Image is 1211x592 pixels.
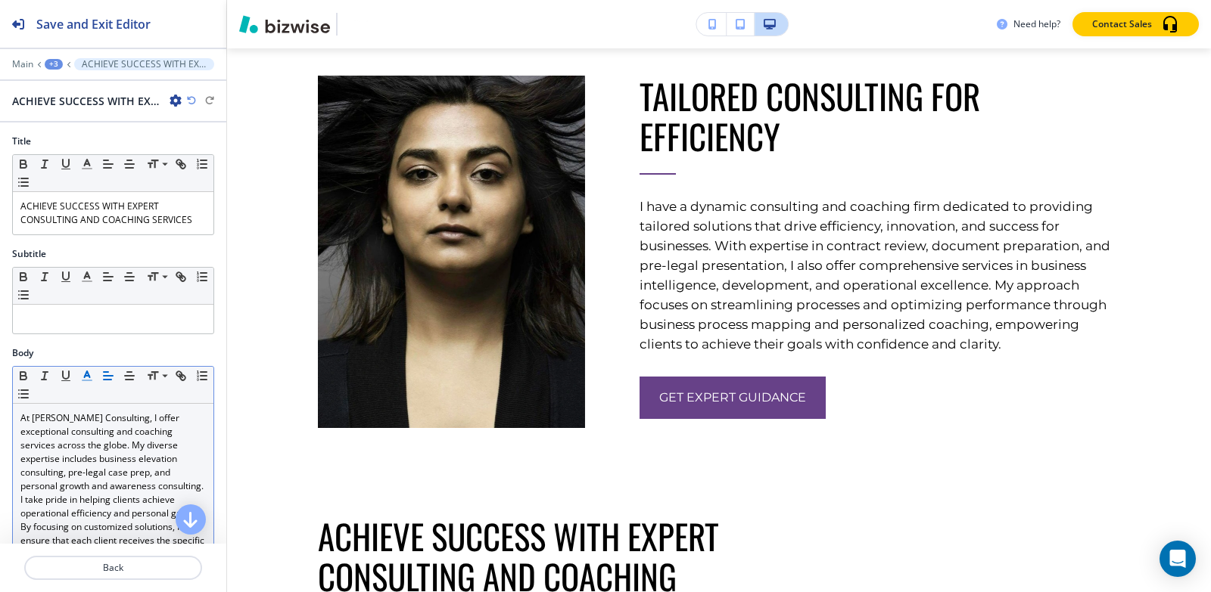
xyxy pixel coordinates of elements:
[76,511,151,525] h4: Background Color
[12,303,37,317] h2: Items
[12,451,214,532] button: #FFFFFFBackground Color
[344,13,384,36] img: Your Logo
[659,389,806,407] span: get expert guidance
[45,59,70,70] button: Pages
[1160,541,1196,577] div: Open Intercom Messenger
[82,59,158,70] button: CONTACT REVIEW
[12,59,33,70] button: Main
[1013,17,1060,31] h3: Need help?
[12,374,23,385] img: Drag
[318,76,585,428] img: 07458153ad5a255fb704935267ce1c89.webp
[12,93,54,109] h2: About-1
[26,561,201,575] p: Back
[178,59,207,70] p: About-1
[1072,12,1199,36] button: Contact Sales
[36,15,151,33] h2: Save and Exit Editor
[29,373,175,386] h4: TAILORED CONSULTING FOR EFFICIENCY
[24,556,202,580] button: Back
[640,377,826,419] button: get expert guidance
[27,333,95,347] h2: Add a new item
[170,58,214,70] button: About-1
[239,15,330,33] img: Bizwise Logo
[640,76,1121,156] p: TAILORED CONSULTING FOR EFFICIENCY
[640,197,1121,354] p: I have a dynamic consulting and coaching firm dedicated to providing tailored solutions that driv...
[12,414,23,424] img: Drag
[29,412,175,426] h4: ACHIEVE SUCCESS WITH EXPERT CONSULTING AND COACHING SERVICES
[1092,17,1152,31] p: Contact Sales
[97,471,130,485] h4: #FFFFFF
